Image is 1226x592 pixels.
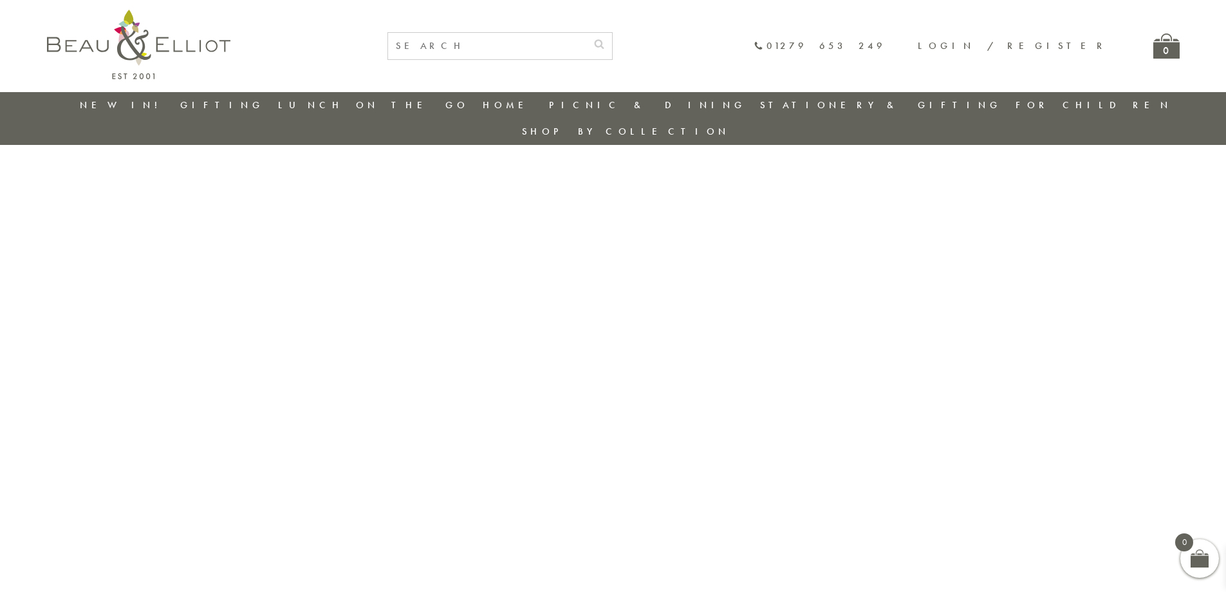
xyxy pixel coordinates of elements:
[760,99,1001,111] a: Stationery & Gifting
[180,99,264,111] a: Gifting
[388,33,586,59] input: SEARCH
[1016,99,1172,111] a: For Children
[1175,533,1193,551] span: 0
[754,41,886,52] a: 01279 653 249
[1153,33,1180,59] a: 0
[522,125,730,138] a: Shop by collection
[278,99,469,111] a: Lunch On The Go
[918,39,1108,52] a: Login / Register
[549,99,746,111] a: Picnic & Dining
[483,99,534,111] a: Home
[47,10,230,79] img: logo
[80,99,166,111] a: New in!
